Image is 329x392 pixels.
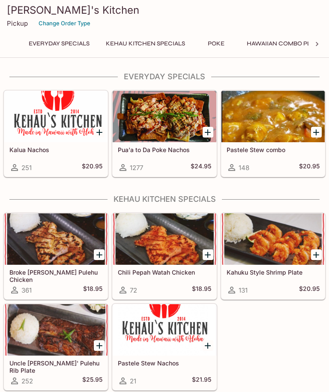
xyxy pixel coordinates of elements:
[130,286,137,294] span: 72
[192,285,211,295] h5: $18.95
[3,195,326,204] h4: Kehau Kitchen Specials
[21,377,33,385] span: 252
[94,340,105,351] button: Add Uncle Dennis' Pulehu Rib Plate
[118,269,211,276] h5: Chili Pepah Watah Chicken
[221,213,325,299] a: Kahuku Style Shrimp Plate131$20.95
[4,213,108,265] div: Broke Da Mouth Pulehu Chicken
[7,19,28,27] p: Pickup
[94,127,105,138] button: Add Kalua Nachos
[21,164,32,172] span: 251
[82,376,102,386] h5: $25.95
[118,146,211,153] h5: Pua'a to Da Poke Nachos
[82,162,102,173] h5: $20.95
[192,376,211,386] h5: $21.95
[112,304,216,390] a: Pastele Stew Nachos21$21.95
[4,90,108,177] a: Kalua Nachos251$20.95
[3,72,326,81] h4: Everyday Specials
[4,213,108,299] a: Broke [PERSON_NAME] Pulehu Chicken361$18.95
[4,304,108,390] a: Uncle [PERSON_NAME]' Pulehu Rib Plate252$25.95
[112,90,216,177] a: Pua'a to Da Poke Nachos1277$24.95
[242,38,326,50] button: Hawaiian Combo Plate
[9,146,102,153] h5: Kalua Nachos
[203,249,213,260] button: Add Chili Pepah Watah Chicken
[239,164,249,172] span: 148
[94,249,105,260] button: Add Broke Da Mouth Pulehu Chicken
[239,286,248,294] span: 131
[191,162,211,173] h5: $24.95
[130,164,143,172] span: 1277
[21,286,32,294] span: 361
[227,146,320,153] h5: Pastele Stew combo
[113,91,216,142] div: Pua'a to Da Poke Nachos
[83,285,102,295] h5: $18.95
[221,90,325,177] a: Pastele Stew combo148$20.95
[4,304,108,356] div: Uncle Dennis' Pulehu Rib Plate
[4,91,108,142] div: Kalua Nachos
[227,269,320,276] h5: Kahuku Style Shrimp Plate
[35,17,94,30] button: Change Order Type
[113,304,216,356] div: Pastele Stew Nachos
[130,377,136,385] span: 21
[9,269,102,283] h5: Broke [PERSON_NAME] Pulehu Chicken
[299,285,320,295] h5: $20.95
[311,249,322,260] button: Add Kahuku Style Shrimp Plate
[112,213,216,299] a: Chili Pepah Watah Chicken72$18.95
[197,38,235,50] button: Poke
[24,38,94,50] button: Everyday Specials
[311,127,322,138] button: Add Pastele Stew combo
[299,162,320,173] h5: $20.95
[118,359,211,367] h5: Pastele Stew Nachos
[113,213,216,265] div: Chili Pepah Watah Chicken
[203,340,213,351] button: Add Pastele Stew Nachos
[221,213,325,265] div: Kahuku Style Shrimp Plate
[101,38,190,50] button: Kehau Kitchen Specials
[9,359,102,374] h5: Uncle [PERSON_NAME]' Pulehu Rib Plate
[7,3,322,17] h3: [PERSON_NAME]'s Kitchen
[221,91,325,142] div: Pastele Stew combo
[203,127,213,138] button: Add Pua'a to Da Poke Nachos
